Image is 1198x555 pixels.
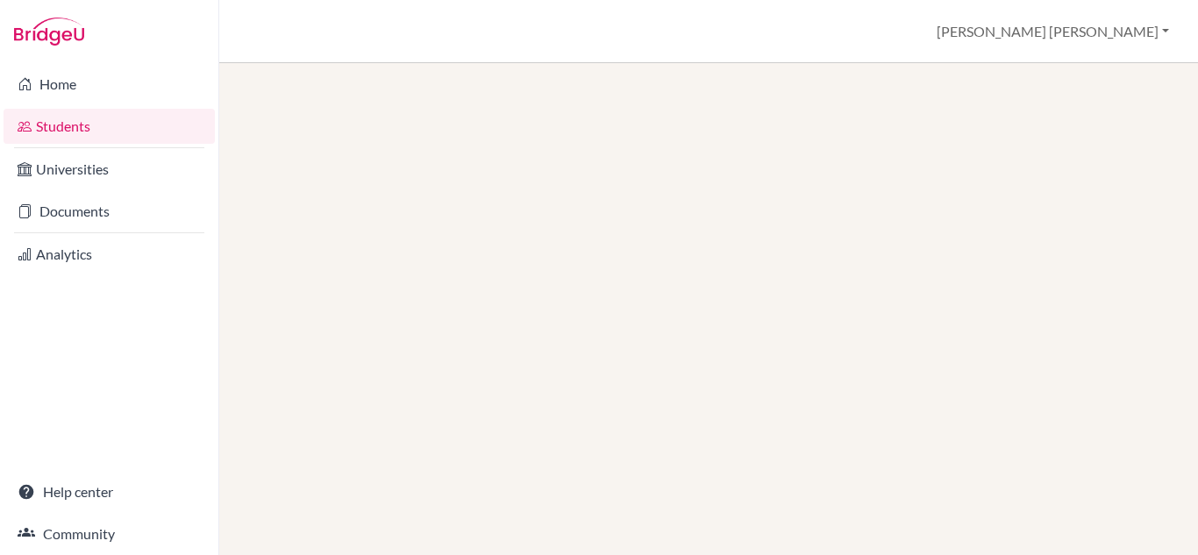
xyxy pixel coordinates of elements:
a: Students [4,109,215,144]
a: Community [4,516,215,551]
img: Bridge-U [14,18,84,46]
a: Universities [4,152,215,187]
a: Home [4,67,215,102]
a: Help center [4,474,215,509]
a: Documents [4,194,215,229]
button: [PERSON_NAME] [PERSON_NAME] [929,15,1177,48]
a: Analytics [4,237,215,272]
